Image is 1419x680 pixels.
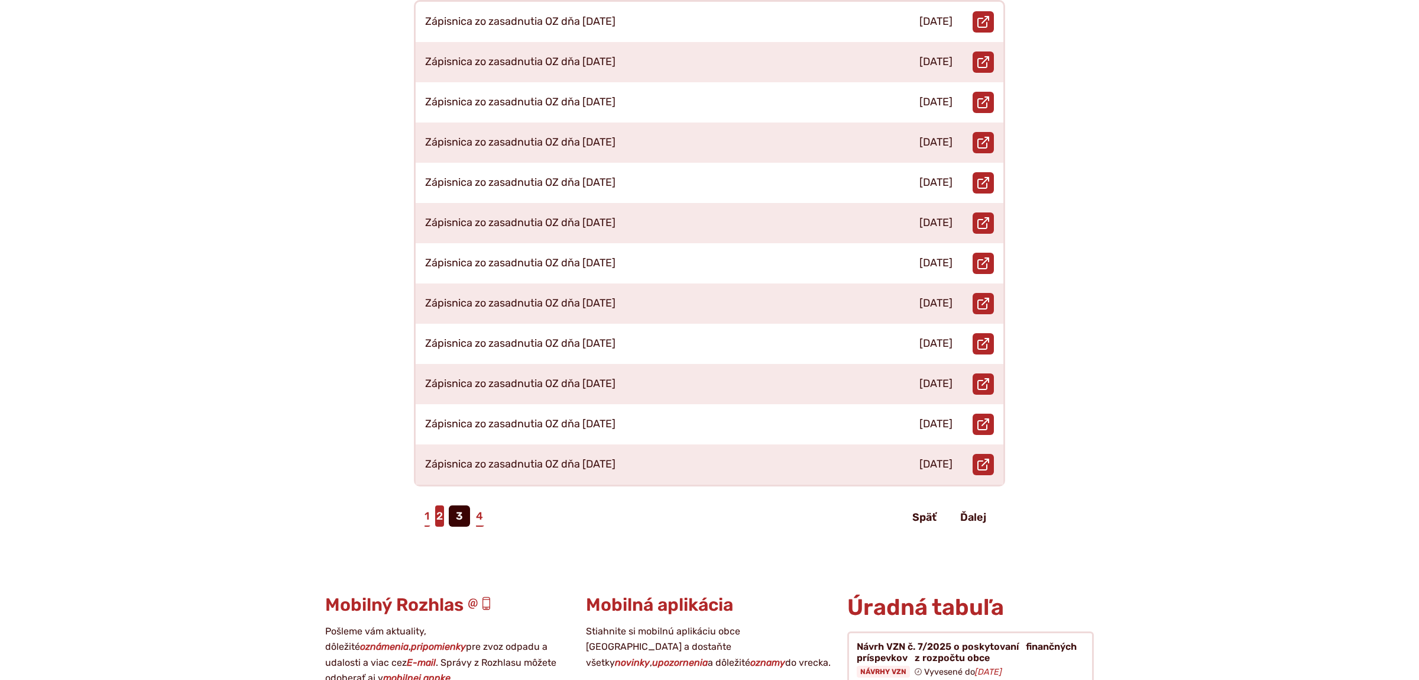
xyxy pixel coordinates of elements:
a: Ďalej [951,507,996,528]
p: Zápisnica zo zasadnutia OZ dňa [DATE] [425,378,615,391]
h3: Mobilná aplikácia [586,595,832,615]
a: 1 [423,505,430,527]
p: Stiahnite si mobilnú aplikáciu obce [GEOGRAPHIC_DATA] a dostaňte všetky , a dôležité do vrecka. [586,624,832,671]
p: [DATE] [919,217,953,230]
p: Zápisnica zo zasadnutia OZ dňa [DATE] [425,337,615,350]
h2: Úradná tabuľa [847,595,1094,620]
p: Zápisnica zo zasadnutia OZ dňa [DATE] [425,458,615,471]
p: [DATE] [919,96,953,109]
p: Zápisnica zo zasadnutia OZ dňa [DATE] [425,418,615,431]
p: [DATE] [919,136,953,149]
h3: Mobilný Rozhlas [325,595,572,615]
p: [DATE] [919,257,953,270]
span: 3 [449,505,470,527]
strong: oznámenia [360,641,409,652]
strong: oznamy [750,657,785,668]
p: Zápisnica zo zasadnutia OZ dňa [DATE] [425,297,615,310]
p: [DATE] [919,337,953,350]
p: [DATE] [919,378,953,391]
p: Zápisnica zo zasadnutia OZ dňa [DATE] [425,96,615,109]
a: Späť [903,507,946,528]
a: 4 [475,505,484,527]
p: Zápisnica zo zasadnutia OZ dňa [DATE] [425,56,615,69]
p: [DATE] [919,418,953,431]
p: Zápisnica zo zasadnutia OZ dňa [DATE] [425,136,615,149]
p: Zápisnica zo zasadnutia OZ dňa [DATE] [425,176,615,189]
p: Zápisnica zo zasadnutia OZ dňa [DATE] [425,257,615,270]
span: Ďalej [960,511,986,524]
span: Späť [912,511,937,524]
p: [DATE] [919,297,953,310]
a: 2 [435,505,444,527]
strong: novinky [615,657,650,668]
p: [DATE] [919,458,953,471]
p: [DATE] [919,15,953,28]
p: Zápisnica zo zasadnutia OZ dňa [DATE] [425,15,615,28]
p: [DATE] [919,56,953,69]
strong: upozornenia [652,657,708,668]
strong: pripomienky [411,641,466,652]
p: Zápisnica zo zasadnutia OZ dňa [DATE] [425,217,615,230]
p: [DATE] [919,176,953,189]
strong: E-mail [407,657,436,668]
